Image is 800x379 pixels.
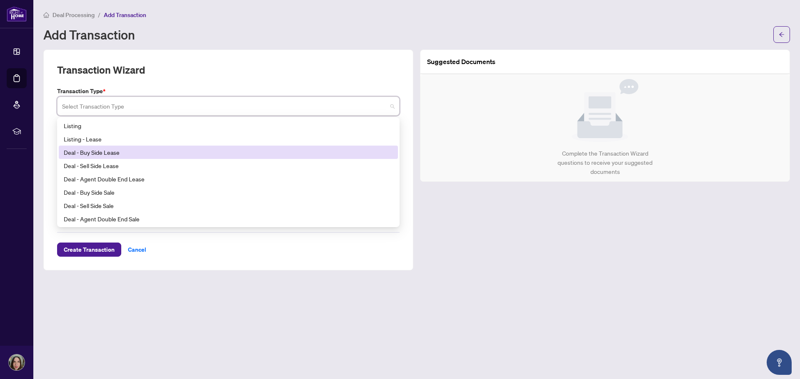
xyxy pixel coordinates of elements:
div: Deal - Sell Side Lease [59,159,398,172]
div: Deal - Buy Side Lease [64,148,393,157]
button: Open asap [767,350,792,375]
label: Transaction Type [57,87,400,96]
div: Deal - Sell Side Sale [64,201,393,210]
div: Listing [64,121,393,130]
div: Complete the Transaction Wizard questions to receive your suggested documents [549,149,662,176]
span: Add Transaction [104,11,146,19]
button: Cancel [121,243,153,257]
article: Suggested Documents [427,57,495,67]
div: Listing - Lease [64,134,393,144]
h1: Add Transaction [43,28,135,41]
div: Deal - Agent Double End Lease [59,172,398,186]
button: Create Transaction [57,243,121,257]
div: Deal - Sell Side Sale [59,199,398,212]
div: Listing [59,119,398,132]
li: / [98,10,100,20]
div: Deal - Agent Double End Sale [64,214,393,223]
div: Deal - Buy Side Sale [64,188,393,197]
img: Profile Icon [9,354,25,370]
span: home [43,12,49,18]
div: Listing - Lease [59,132,398,146]
span: arrow-left [779,32,785,37]
img: logo [7,6,27,22]
div: Deal - Agent Double End Lease [64,174,393,183]
div: Deal - Buy Side Sale [59,186,398,199]
img: Null State Icon [572,79,638,142]
div: Deal - Sell Side Lease [64,161,393,170]
div: Deal - Buy Side Lease [59,146,398,159]
div: Deal - Agent Double End Sale [59,212,398,225]
span: Cancel [128,243,146,256]
span: Create Transaction [64,243,115,256]
span: Deal Processing [52,11,95,19]
h2: Transaction Wizard [57,63,145,77]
